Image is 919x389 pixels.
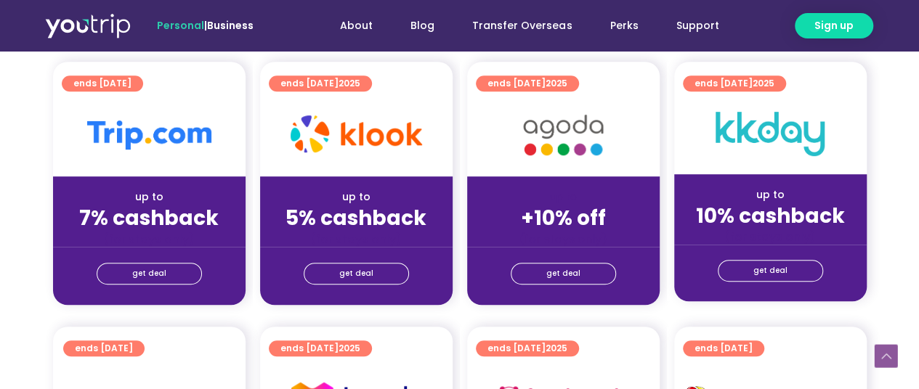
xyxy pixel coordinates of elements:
[696,202,845,230] strong: 10% cashback
[207,18,254,33] a: Business
[62,75,143,91] a: ends [DATE]
[272,189,441,205] div: up to
[339,342,360,354] span: 2025
[753,261,788,281] span: get deal
[79,204,219,232] strong: 7% cashback
[546,342,567,354] span: 2025
[269,75,372,91] a: ends [DATE]2025
[132,263,166,284] span: get deal
[476,340,579,356] a: ends [DATE]2025
[392,12,453,39] a: Blog
[157,18,254,33] span: |
[339,263,373,284] span: get deal
[304,263,409,284] a: get deal
[695,75,774,91] span: ends [DATE]
[683,340,764,356] a: ends [DATE]
[65,189,234,205] div: up to
[453,12,591,39] a: Transfer Overseas
[795,13,873,38] a: Sign up
[521,204,606,232] strong: +10% off
[487,340,567,356] span: ends [DATE]
[476,75,579,91] a: ends [DATE]2025
[657,12,737,39] a: Support
[546,263,580,284] span: get deal
[73,75,131,91] span: ends [DATE]
[269,340,372,356] a: ends [DATE]2025
[280,340,360,356] span: ends [DATE]
[157,18,204,33] span: Personal
[546,77,567,89] span: 2025
[591,12,657,39] a: Perks
[695,340,753,356] span: ends [DATE]
[321,12,392,39] a: About
[686,187,855,202] div: up to
[511,263,616,284] a: get deal
[753,77,774,89] span: 2025
[280,75,360,91] span: ends [DATE]
[339,77,360,89] span: 2025
[814,18,854,33] span: Sign up
[479,232,648,247] div: (for stays only)
[65,232,234,247] div: (for stays only)
[286,204,426,232] strong: 5% cashback
[293,12,737,39] nav: Menu
[487,75,567,91] span: ends [DATE]
[75,340,133,356] span: ends [DATE]
[550,189,577,204] span: up to
[97,263,202,284] a: get deal
[686,229,855,245] div: (for stays only)
[272,232,441,247] div: (for stays only)
[63,340,145,356] a: ends [DATE]
[683,75,786,91] a: ends [DATE]2025
[718,260,823,282] a: get deal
